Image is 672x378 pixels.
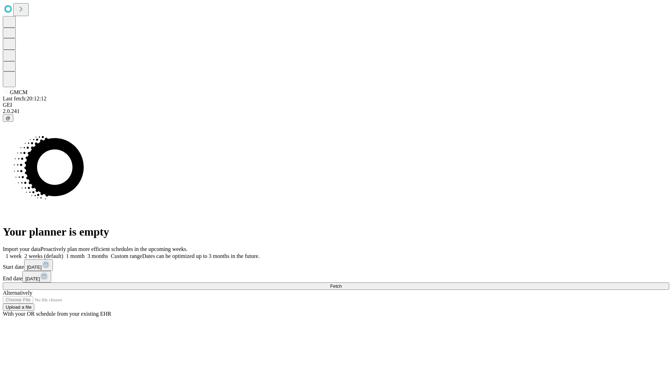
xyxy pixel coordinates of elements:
[3,225,669,238] h1: Your planner is empty
[3,290,32,296] span: Alternatively
[24,259,53,271] button: [DATE]
[3,108,669,114] div: 2.0.241
[6,115,10,121] span: @
[3,271,669,282] div: End date
[330,283,342,289] span: Fetch
[22,271,51,282] button: [DATE]
[66,253,85,259] span: 1 month
[25,276,40,281] span: [DATE]
[3,246,41,252] span: Import your data
[3,259,669,271] div: Start date
[3,114,13,122] button: @
[87,253,108,259] span: 3 months
[3,96,47,101] span: Last fetch: 20:12:12
[27,265,42,270] span: [DATE]
[142,253,259,259] span: Dates can be optimized up to 3 months in the future.
[3,303,34,311] button: Upload a file
[41,246,188,252] span: Proactively plan more efficient schedules in the upcoming weeks.
[3,311,111,317] span: With your OR schedule from your existing EHR
[3,282,669,290] button: Fetch
[111,253,142,259] span: Custom range
[3,102,669,108] div: GEI
[24,253,63,259] span: 2 weeks (default)
[10,89,28,95] span: GMCM
[6,253,22,259] span: 1 week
